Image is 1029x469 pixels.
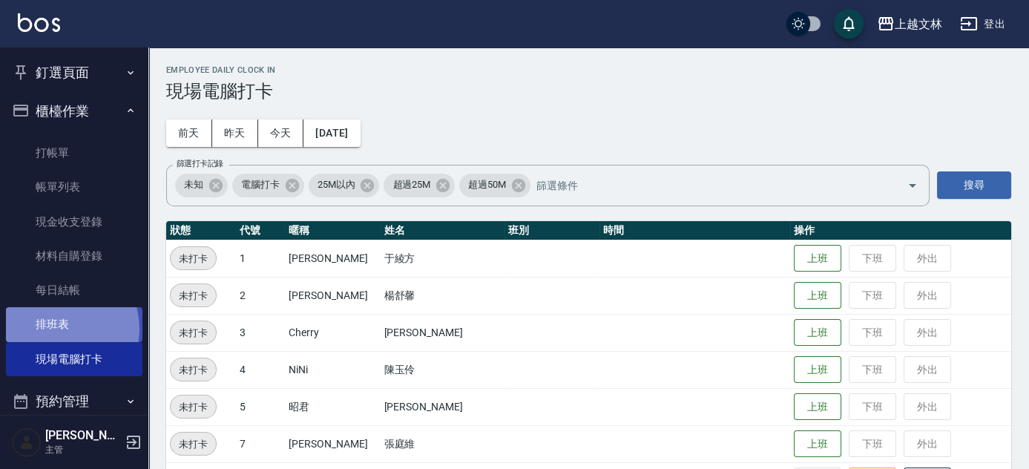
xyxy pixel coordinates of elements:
[285,314,380,351] td: Cherry
[871,9,948,39] button: 上越文林
[236,277,286,314] td: 2
[232,177,289,192] span: 電腦打卡
[285,388,380,425] td: 昭君
[303,119,360,147] button: [DATE]
[236,388,286,425] td: 5
[6,382,142,421] button: 預約管理
[232,174,304,197] div: 電腦打卡
[6,342,142,376] a: 現場電腦打卡
[381,240,504,277] td: 于綾方
[504,221,599,240] th: 班別
[236,240,286,277] td: 1
[12,427,42,457] img: Person
[171,288,216,304] span: 未打卡
[285,351,380,388] td: NiNi
[790,221,1011,240] th: 操作
[381,388,504,425] td: [PERSON_NAME]
[954,10,1011,38] button: 登出
[459,177,515,192] span: 超過50M
[6,53,142,92] button: 釘選頁面
[171,399,216,415] span: 未打卡
[6,92,142,131] button: 櫃檯作業
[794,356,841,384] button: 上班
[171,362,216,378] span: 未打卡
[236,351,286,388] td: 4
[171,436,216,452] span: 未打卡
[236,221,286,240] th: 代號
[236,425,286,462] td: 7
[381,314,504,351] td: [PERSON_NAME]
[794,319,841,347] button: 上班
[384,174,455,197] div: 超過25M
[258,119,304,147] button: 今天
[171,325,216,341] span: 未打卡
[599,221,790,240] th: 時間
[285,221,380,240] th: 暱稱
[177,158,223,169] label: 篩選打卡記錄
[381,221,504,240] th: 姓名
[175,174,228,197] div: 未知
[171,251,216,266] span: 未打卡
[794,282,841,309] button: 上班
[384,177,439,192] span: 超過25M
[309,177,364,192] span: 25M以內
[381,425,504,462] td: 張庭維
[45,428,121,443] h5: [PERSON_NAME]
[381,277,504,314] td: 楊舒馨
[6,136,142,170] a: 打帳單
[6,205,142,239] a: 現金收支登錄
[285,425,380,462] td: [PERSON_NAME]
[166,221,236,240] th: 狀態
[794,430,841,458] button: 上班
[236,314,286,351] td: 3
[533,172,881,198] input: 篩選條件
[6,307,142,341] a: 排班表
[794,393,841,421] button: 上班
[212,119,258,147] button: 昨天
[45,443,121,456] p: 主管
[794,245,841,272] button: 上班
[285,277,380,314] td: [PERSON_NAME]
[6,273,142,307] a: 每日結帳
[6,170,142,204] a: 帳單列表
[309,174,380,197] div: 25M以內
[901,174,924,197] button: Open
[166,65,1011,75] h2: Employee Daily Clock In
[459,174,530,197] div: 超過50M
[285,240,380,277] td: [PERSON_NAME]
[18,13,60,32] img: Logo
[166,119,212,147] button: 前天
[175,177,212,192] span: 未知
[381,351,504,388] td: 陳玉伶
[6,239,142,273] a: 材料自購登錄
[834,9,864,39] button: save
[166,81,1011,102] h3: 現場電腦打卡
[937,171,1011,199] button: 搜尋
[895,15,942,33] div: 上越文林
